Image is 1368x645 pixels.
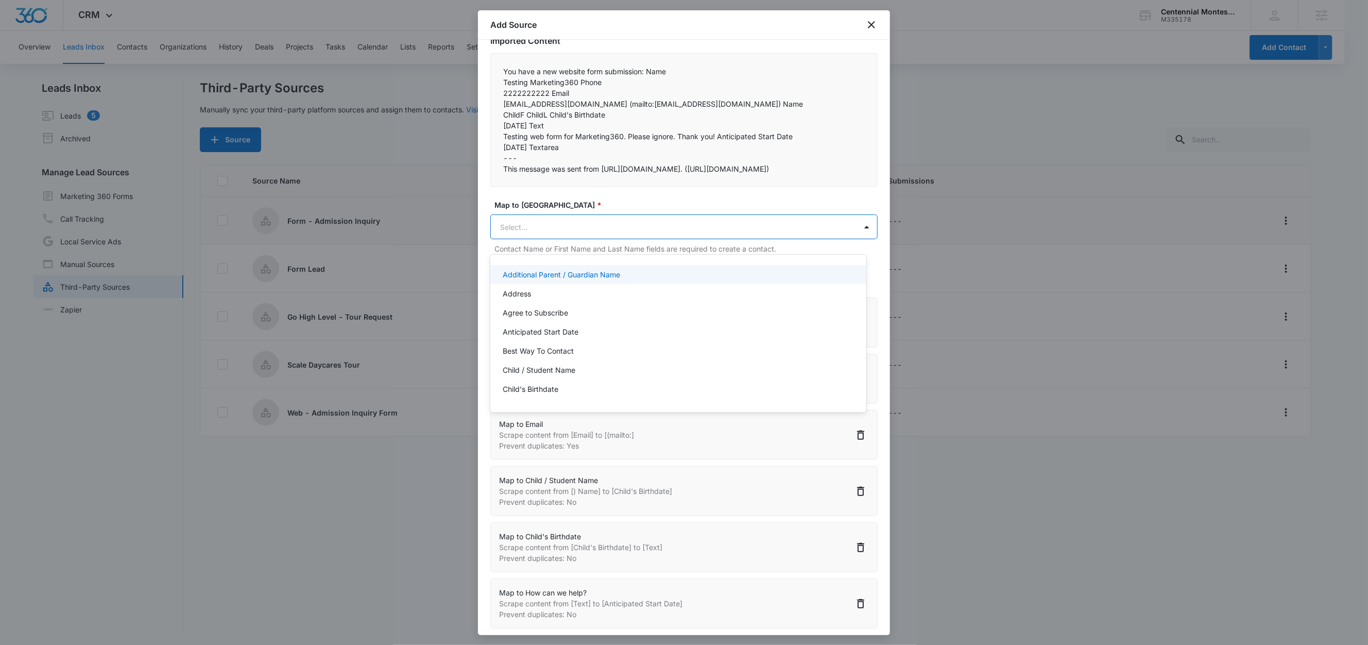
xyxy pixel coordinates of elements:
p: Address [503,288,531,299]
p: Best Way To Contact [503,345,574,356]
p: Additional Parent / Guardian Name [503,269,620,280]
p: Agree to Subscribe [503,307,568,318]
p: Color Tag [503,403,535,414]
p: Child's Birthdate [503,384,558,394]
p: Child / Student Name [503,365,575,375]
p: Anticipated Start Date [503,326,578,337]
